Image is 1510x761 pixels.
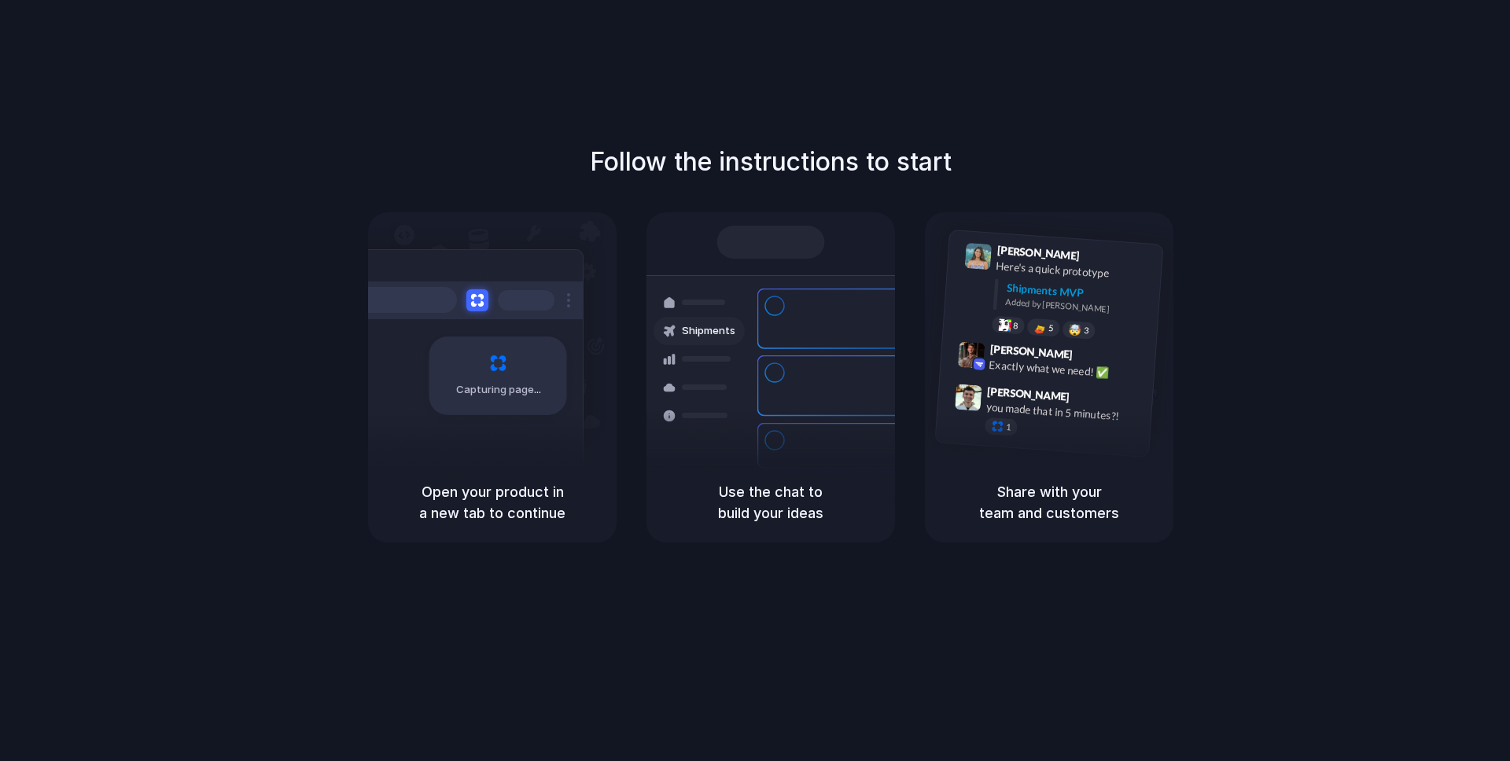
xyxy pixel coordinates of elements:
[996,241,1080,264] span: [PERSON_NAME]
[1006,279,1151,305] div: Shipments MVP
[1069,324,1082,336] div: 🤯
[996,257,1153,284] div: Here's a quick prototype
[387,481,598,524] h5: Open your product in a new tab to continue
[944,481,1155,524] h5: Share with your team and customers
[1013,321,1018,329] span: 8
[1006,422,1011,431] span: 1
[987,382,1070,405] span: [PERSON_NAME]
[1077,347,1110,366] span: 9:42 AM
[985,399,1143,425] div: you made that in 5 minutes?!
[1005,295,1150,318] div: Added by [PERSON_NAME]
[665,481,876,524] h5: Use the chat to build your ideas
[682,323,735,339] span: Shipments
[1048,323,1054,332] span: 5
[1074,390,1107,409] span: 9:47 AM
[456,382,543,398] span: Capturing page
[1085,248,1117,267] span: 9:41 AM
[590,143,952,181] h1: Follow the instructions to start
[989,340,1073,362] span: [PERSON_NAME]
[1084,325,1089,334] span: 3
[989,356,1146,383] div: Exactly what we need! ✅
